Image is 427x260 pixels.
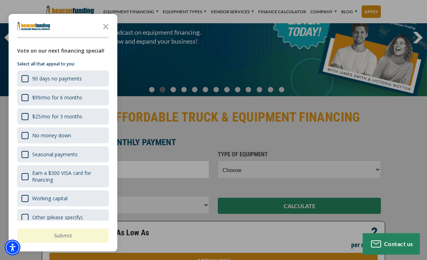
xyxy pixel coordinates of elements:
div: 90 days no payments [32,75,82,82]
div: $99/mo for 6 months [17,89,109,106]
div: No money down [17,127,109,143]
div: Working capital [32,195,68,202]
div: Seasonal payments [32,151,78,158]
div: Accessibility Menu [5,240,20,255]
div: No money down [32,132,71,139]
div: Earn a $300 VISA card for financing [17,165,109,187]
div: Earn a $300 VISA card for financing [32,170,104,183]
div: Other (please specify) [17,209,109,225]
div: $99/mo for 6 months [32,94,82,101]
div: Seasonal payments [17,146,109,162]
p: Select all that appeal to you: [17,60,109,68]
span: Contact us [384,240,413,247]
button: Contact us [363,233,420,255]
div: 90 days no payments [17,70,109,87]
div: $25/mo for 3 months [17,108,109,124]
div: Vote on our next financing special! [17,47,109,55]
button: Submit [17,229,109,243]
div: $25/mo for 3 months [32,113,82,120]
button: Close the survey [99,19,113,33]
img: Company logo [17,22,51,30]
div: Survey [9,14,117,251]
div: Other (please specify) [32,214,83,221]
div: Working capital [17,190,109,206]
